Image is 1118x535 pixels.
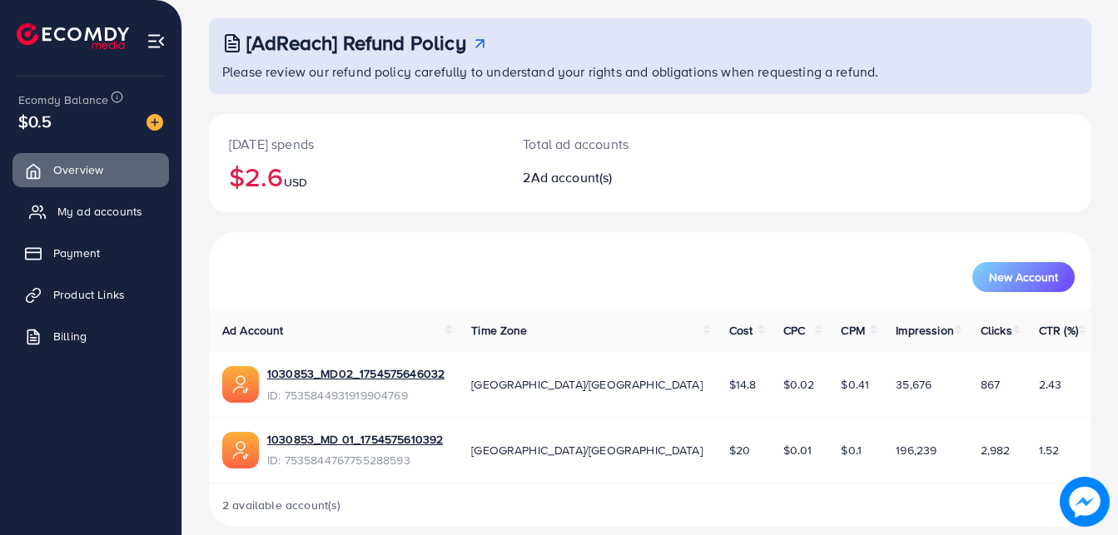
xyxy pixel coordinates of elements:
[53,245,100,261] span: Payment
[989,271,1058,283] span: New Account
[267,452,443,468] span: ID: 7535844767755288593
[147,32,166,51] img: menu
[1039,322,1078,339] span: CTR (%)
[972,262,1075,292] button: New Account
[53,286,125,303] span: Product Links
[783,322,805,339] span: CPC
[57,203,142,220] span: My ad accounts
[729,442,750,458] span: $20
[841,376,869,393] span: $0.41
[12,153,169,186] a: Overview
[246,31,466,55] h3: [AdReach] Refund Policy
[18,109,52,133] span: $0.5
[1039,376,1062,393] span: 2.43
[147,114,163,131] img: image
[229,161,483,192] h2: $2.6
[729,322,753,339] span: Cost
[531,168,613,186] span: Ad account(s)
[523,170,703,186] h2: 2
[53,161,103,178] span: Overview
[896,322,954,339] span: Impression
[729,376,757,393] span: $14.8
[222,497,341,513] span: 2 available account(s)
[471,376,703,393] span: [GEOGRAPHIC_DATA]/[GEOGRAPHIC_DATA]
[841,322,864,339] span: CPM
[896,376,932,393] span: 35,676
[523,134,703,154] p: Total ad accounts
[18,92,108,108] span: Ecomdy Balance
[222,322,284,339] span: Ad Account
[284,174,307,191] span: USD
[222,366,259,403] img: ic-ads-acc.e4c84228.svg
[783,376,815,393] span: $0.02
[53,328,87,344] span: Billing
[471,322,527,339] span: Time Zone
[896,442,937,458] span: 196,239
[841,442,862,458] span: $0.1
[12,195,169,228] a: My ad accounts
[1039,442,1060,458] span: 1.52
[1060,477,1110,527] img: image
[12,278,169,311] a: Product Links
[783,442,812,458] span: $0.01
[222,62,1081,82] p: Please review our refund policy carefully to understand your rights and obligations when requesti...
[12,320,169,353] a: Billing
[267,387,445,404] span: ID: 7535844931919904769
[267,431,443,448] a: 1030853_MD 01_1754575610392
[981,376,1000,393] span: 867
[222,432,259,468] img: ic-ads-acc.e4c84228.svg
[981,442,1011,458] span: 2,982
[981,322,1012,339] span: Clicks
[267,365,445,382] a: 1030853_MD02_1754575646032
[12,236,169,270] a: Payment
[17,23,129,49] img: logo
[229,134,483,154] p: [DATE] spends
[471,442,703,458] span: [GEOGRAPHIC_DATA]/[GEOGRAPHIC_DATA]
